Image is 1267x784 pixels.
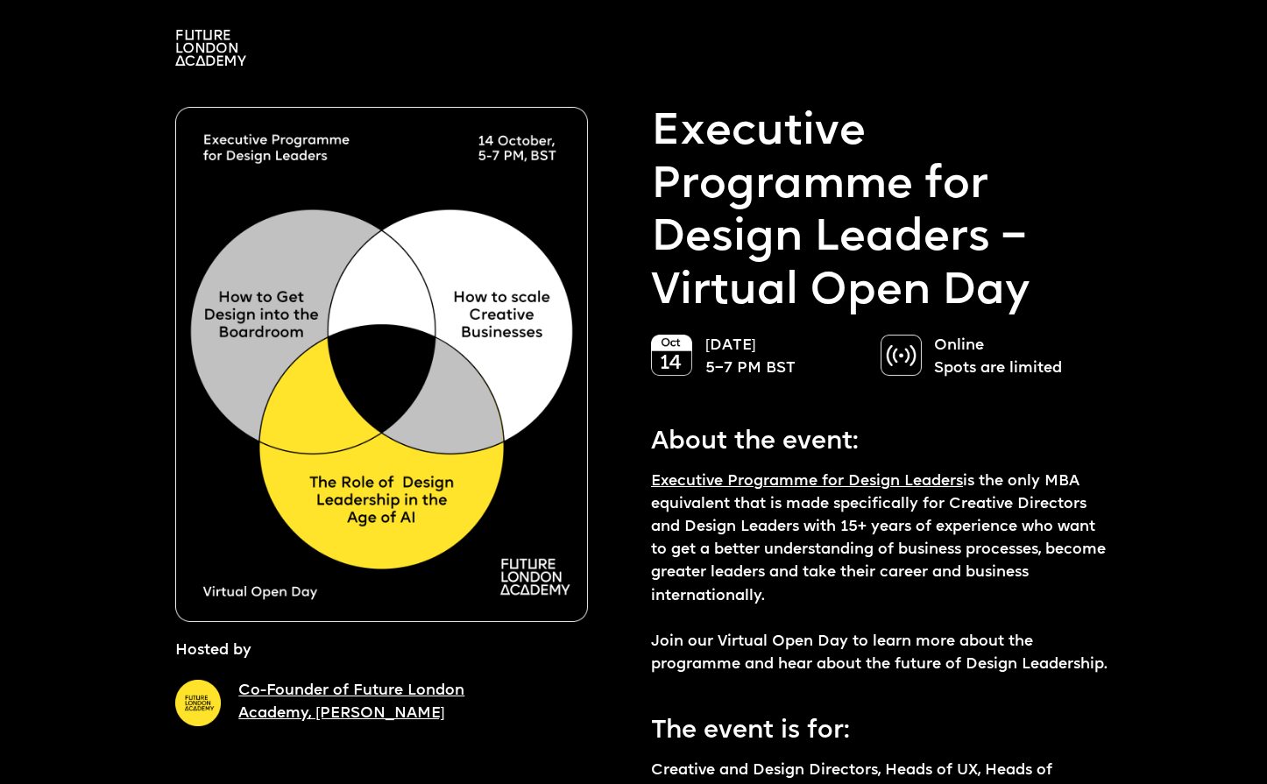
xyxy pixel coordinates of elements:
p: Online Spots are limited [934,335,1092,380]
p: Executive Programme for Design Leaders – Virtual Open Day [651,107,1109,320]
a: Executive Programme for Design Leaders [651,474,963,489]
p: The event is for: [651,703,1109,750]
a: Co-Founder of Future London Academy, [PERSON_NAME] [238,683,464,721]
p: is the only MBA equivalent that is made specifically for Creative Directors and Design Leaders wi... [651,470,1109,675]
img: A yellow circle with Future London Academy logo [175,680,221,725]
p: [DATE] 5–7 PM BST [705,335,863,380]
p: About the event: [651,413,1109,461]
img: A logo saying in 3 lines: Future London Academy [175,30,246,66]
p: Hosted by [175,639,251,662]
